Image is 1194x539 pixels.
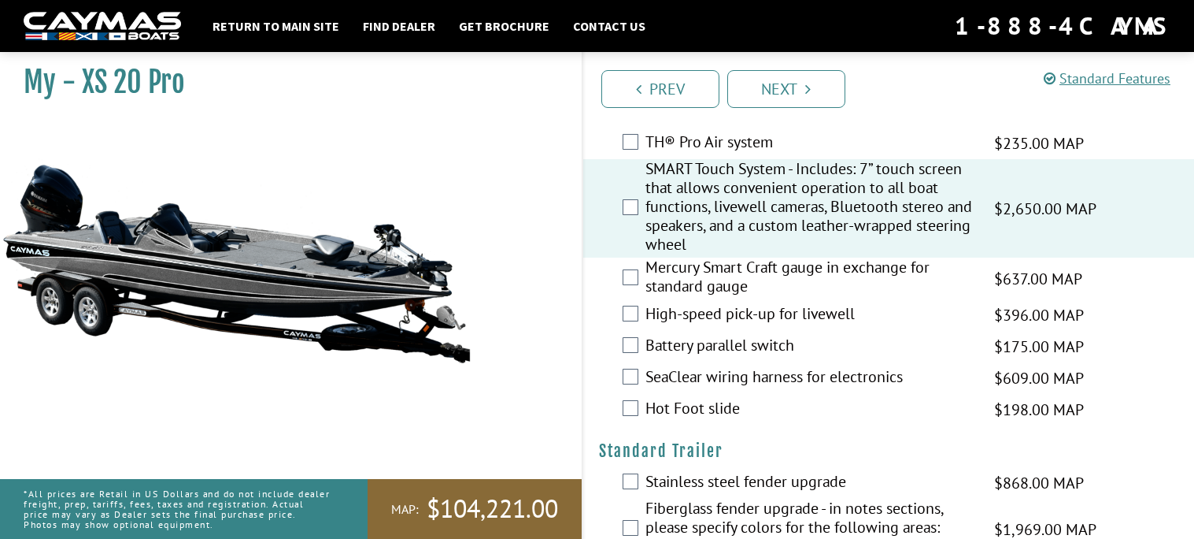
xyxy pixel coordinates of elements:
[24,12,181,41] img: white-logo-c9c8dbefe5ff5ceceb0f0178aa75bf4bb51f6bca0971e226c86eb53dfe498488.png
[599,441,1179,461] h4: Standard Trailer
[24,481,332,538] p: *All prices are Retail in US Dollars and do not include dealer freight, prep, tariffs, fees, taxe...
[645,159,974,258] label: SMART Touch System - Includes: 7” touch screen that allows convenient operation to all boat funct...
[994,471,1084,495] span: $868.00 MAP
[1044,69,1170,87] a: Standard Features
[994,132,1084,155] span: $235.00 MAP
[645,132,974,155] label: TH® Pro Air system
[645,258,974,299] label: Mercury Smart Craft gauge in exchange for standard gauge
[368,479,582,539] a: MAP:$104,221.00
[565,16,653,36] a: Contact Us
[427,493,558,526] span: $104,221.00
[205,16,347,36] a: Return to main site
[955,9,1170,43] div: 1-888-4CAYMAS
[645,304,974,327] label: High-speed pick-up for livewell
[994,197,1096,221] span: $2,650.00 MAP
[451,16,557,36] a: Get Brochure
[24,65,542,100] h1: My - XS 20 Pro
[994,366,1084,390] span: $609.00 MAP
[645,336,974,359] label: Battery parallel switch
[355,16,443,36] a: Find Dealer
[645,367,974,390] label: SeaClear wiring harness for electronics
[994,398,1084,422] span: $198.00 MAP
[645,472,974,495] label: Stainless steel fender upgrade
[391,501,419,518] span: MAP:
[994,335,1084,359] span: $175.00 MAP
[645,399,974,422] label: Hot Foot slide
[601,70,719,108] a: Prev
[994,303,1084,327] span: $396.00 MAP
[994,267,1082,291] span: $637.00 MAP
[727,70,845,108] a: Next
